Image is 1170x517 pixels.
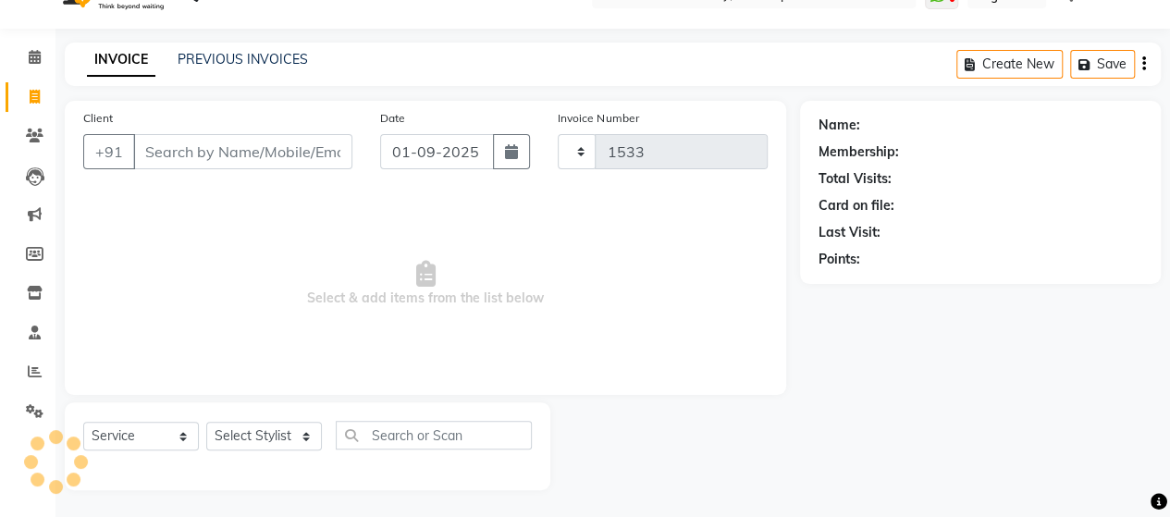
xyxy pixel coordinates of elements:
[819,169,892,189] div: Total Visits:
[336,421,532,449] input: Search or Scan
[83,134,135,169] button: +91
[819,116,860,135] div: Name:
[819,142,899,162] div: Membership:
[178,51,308,68] a: PREVIOUS INVOICES
[819,223,881,242] div: Last Visit:
[133,134,352,169] input: Search by Name/Mobile/Email/Code
[380,110,405,127] label: Date
[819,196,894,215] div: Card on file:
[83,191,768,376] span: Select & add items from the list below
[956,50,1063,79] button: Create New
[87,43,155,77] a: INVOICE
[558,110,638,127] label: Invoice Number
[1070,50,1135,79] button: Save
[83,110,113,127] label: Client
[819,250,860,269] div: Points:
